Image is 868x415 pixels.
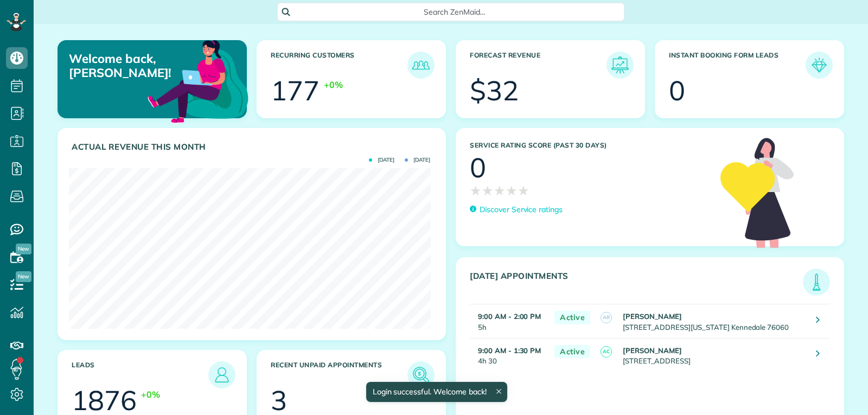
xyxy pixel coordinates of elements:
div: +0% [324,79,343,91]
span: [DATE] [369,157,394,163]
img: icon_leads-1bed01f49abd5b7fead27621c3d59655bb73ed531f8eeb49469d10e621d6b896.png [211,364,233,386]
span: [DATE] [405,157,430,163]
span: ★ [482,181,494,200]
h3: Recurring Customers [271,52,407,79]
img: icon_recurring_customers-cf858462ba22bcd05b5a5880d41d6543d210077de5bb9ebc9590e49fd87d84ed.png [410,54,432,76]
span: New [16,244,31,254]
p: Welcome back, [PERSON_NAME]! [69,52,186,80]
h3: Recent unpaid appointments [271,361,407,388]
h3: Service Rating score (past 30 days) [470,142,710,149]
td: [STREET_ADDRESS][US_STATE] Kennedale 76060 [620,304,808,338]
img: icon_form_leads-04211a6a04a5b2264e4ee56bc0799ec3eb69b7e499cbb523a139df1d13a81ae0.png [808,54,830,76]
p: Discover Service ratings [480,204,563,215]
span: Active [554,311,590,324]
img: icon_unpaid_appointments-47b8ce3997adf2238b356f14209ab4cced10bd1f174958f3ca8f1d0dd7fffeee.png [410,364,432,386]
div: 1876 [72,387,137,414]
div: 3 [271,387,287,414]
span: ★ [518,181,529,200]
strong: 9:00 AM - 2:00 PM [478,312,541,321]
span: AC [601,346,612,357]
strong: [PERSON_NAME] [623,312,682,321]
strong: 9:00 AM - 1:30 PM [478,346,541,355]
div: 0 [470,154,486,181]
span: New [16,271,31,282]
h3: [DATE] Appointments [470,271,803,296]
img: icon_todays_appointments-901f7ab196bb0bea1936b74009e4eb5ffbc2d2711fa7634e0d609ed5ef32b18b.png [806,271,827,293]
span: ★ [506,181,518,200]
div: +0% [141,388,160,401]
h3: Forecast Revenue [470,52,607,79]
span: ★ [494,181,506,200]
strong: [PERSON_NAME] [623,346,682,355]
img: icon_forecast_revenue-8c13a41c7ed35a8dcfafea3cbb826a0462acb37728057bba2d056411b612bbbe.png [609,54,631,76]
div: Login successful. Welcome back! [366,382,507,402]
div: 0 [669,77,685,104]
div: 177 [271,77,320,104]
td: 4h 30 [470,338,549,372]
h3: Leads [72,361,208,388]
a: Discover Service ratings [470,204,563,215]
span: AB [601,312,612,323]
h3: Instant Booking Form Leads [669,52,806,79]
h3: Actual Revenue this month [72,142,435,152]
span: ★ [470,181,482,200]
td: 5h [470,304,549,338]
span: Active [554,345,590,359]
td: [STREET_ADDRESS] [620,338,808,372]
div: $32 [470,77,519,104]
img: dashboard_welcome-42a62b7d889689a78055ac9021e634bf52bae3f8056760290aed330b23ab8690.png [145,28,251,133]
